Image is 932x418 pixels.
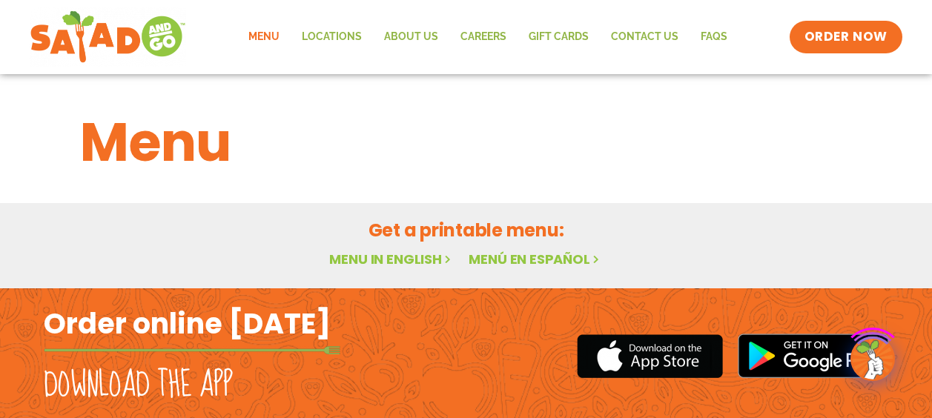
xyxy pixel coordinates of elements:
a: GIFT CARDS [518,20,600,54]
a: Menu in English [329,250,454,268]
a: Menú en español [469,250,602,268]
a: Menu [237,20,291,54]
img: google_play [738,334,889,378]
a: About Us [373,20,449,54]
a: Contact Us [600,20,690,54]
nav: Menu [237,20,738,54]
a: FAQs [690,20,738,54]
img: fork [44,346,340,354]
h2: Get a printable menu: [80,217,853,243]
span: ORDER NOW [804,28,888,46]
img: new-SAG-logo-768×292 [30,7,186,67]
h1: Menu [80,102,853,182]
img: appstore [577,332,723,380]
a: Careers [449,20,518,54]
h2: Download the app [44,365,233,406]
a: ORDER NOW [790,21,902,53]
h2: Order online [DATE] [44,305,331,342]
a: Locations [291,20,373,54]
